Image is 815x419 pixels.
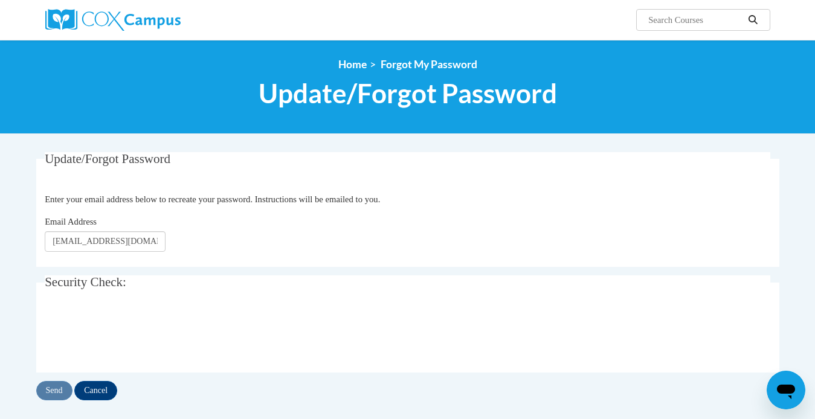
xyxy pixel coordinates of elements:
[45,231,166,252] input: Email
[381,58,477,71] span: Forgot My Password
[259,77,557,109] span: Update/Forgot Password
[45,9,275,31] a: Cox Campus
[744,13,762,27] button: Search
[45,275,126,289] span: Security Check:
[45,9,181,31] img: Cox Campus
[45,152,170,166] span: Update/Forgot Password
[647,13,744,27] input: Search Courses
[45,217,97,226] span: Email Address
[338,58,367,71] a: Home
[45,194,380,204] span: Enter your email address below to recreate your password. Instructions will be emailed to you.
[45,310,228,357] iframe: reCAPTCHA
[767,371,805,409] iframe: Button to launch messaging window
[74,381,117,400] input: Cancel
